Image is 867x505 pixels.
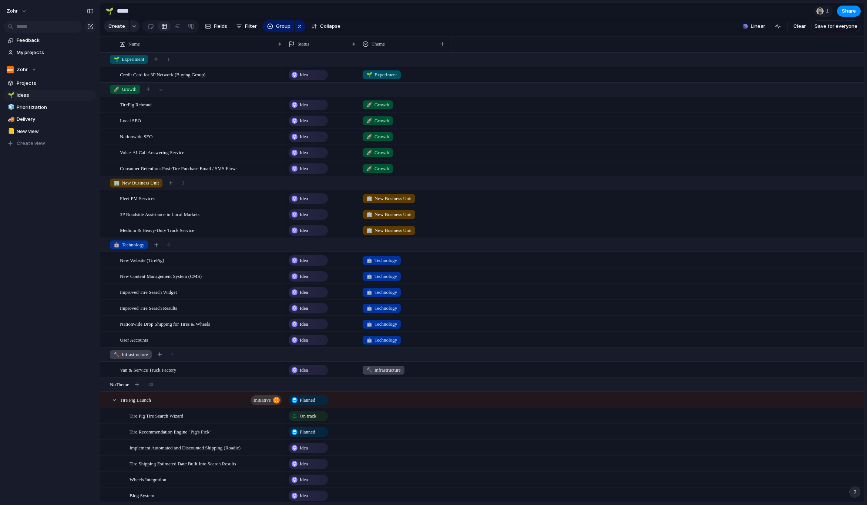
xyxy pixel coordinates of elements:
span: 🚀 [366,118,372,123]
a: 🚚Delivery [4,114,96,125]
span: zohr [7,7,18,15]
span: Idea [300,117,308,124]
a: 🌱Ideas [4,90,96,101]
span: Idea [300,492,308,499]
span: Idea [300,444,308,452]
span: Idea [300,460,308,468]
span: New Content Management System (CMS) [120,272,202,280]
span: Growth [114,86,137,93]
span: Consumer Retention: Post-Tire Purchase Email / SMS Flows [120,164,238,172]
span: 1 [826,7,831,15]
span: Experiment [366,71,397,79]
span: Idea [300,165,308,172]
span: 🌱 [114,56,120,62]
span: Save for everyone [814,23,857,30]
span: Name [128,40,140,48]
span: On track [300,412,316,420]
button: Linear [740,21,768,32]
span: initiative [253,395,271,405]
span: Idea [300,366,308,374]
span: 🤖 [366,305,372,311]
span: 1 [171,351,174,358]
span: Improved Tire Search Widget [120,288,177,296]
a: Feedback [4,35,96,46]
span: Clear [793,23,806,30]
span: Technology [114,241,144,249]
span: My projects [17,49,94,56]
span: Growth [366,117,389,124]
button: initiative [251,395,282,405]
span: 6 [167,241,170,249]
span: Fields [214,23,227,30]
button: 📒 [7,128,14,135]
span: New Business Unit [366,227,411,234]
span: Idea [300,476,308,484]
span: New Business Unit [366,195,411,202]
span: Tire Shipping Estimated Date Built Into Search Results [130,459,236,468]
span: Idea [300,211,308,218]
span: Create [108,23,125,30]
span: Share [842,7,856,15]
span: 🚀 [366,150,372,155]
span: New Business Unit [114,179,159,187]
span: Nationwide Drop Shipping for Tires & Wheels [120,319,210,328]
button: Group [263,20,294,32]
span: Status [298,40,309,48]
span: Infrastructure [366,366,401,374]
span: Prioritization [17,104,94,111]
span: Delivery [17,116,94,123]
button: 🚚 [7,116,14,123]
span: Idea [300,305,308,312]
button: 🧊 [7,104,14,111]
div: 🧊Prioritization [4,102,96,113]
span: Technology [366,289,397,296]
span: Technology [366,257,397,264]
span: Nationwide SEO [120,132,152,140]
span: 🚀 [366,166,372,171]
div: 🚚 [8,115,13,124]
span: Idea [300,289,308,296]
span: 🏢 [366,227,372,233]
span: Idea [300,133,308,140]
span: 🔨 [366,367,372,373]
span: 30 [148,381,153,388]
span: Tire Pig Launch [120,395,151,404]
div: 🧊 [8,103,13,112]
button: 🌱 [7,92,14,99]
span: Idea [300,320,308,328]
span: Ideas [17,92,94,99]
a: 📒New view [4,126,96,137]
span: TirePig Rebrand [120,100,152,109]
button: 🌱 [104,5,115,17]
span: 🚀 [366,102,372,107]
button: Share [837,6,861,17]
button: Fields [202,20,230,32]
span: 5 [159,86,162,93]
span: Fleet PM Services [120,194,155,202]
span: Voice-AI Call Answering Service [120,148,184,156]
span: 🤖 [366,258,372,263]
button: Create [104,20,129,32]
span: 1 [167,56,170,63]
span: Implement Automated and Discounted Shipping (Roadie) [130,443,241,452]
a: Projects [4,78,96,89]
span: Growth [366,133,389,140]
span: Technology [366,273,397,280]
span: Improved Tire Search Results [120,303,177,312]
span: Credit Card for 3P Network (Buying Group) [120,70,205,79]
span: Idea [300,149,308,156]
span: Planned [300,428,315,436]
span: 🏢 [366,212,372,217]
span: Infrastructure [114,351,148,358]
span: Planned [300,396,315,404]
div: 🌱 [105,6,114,16]
span: Technology [366,320,397,328]
span: 🤖 [366,321,372,327]
span: Collapse [320,23,340,30]
span: 3 [182,179,184,187]
span: New Business Unit [366,211,411,218]
span: 🤖 [114,242,120,247]
button: Create view [4,138,96,149]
